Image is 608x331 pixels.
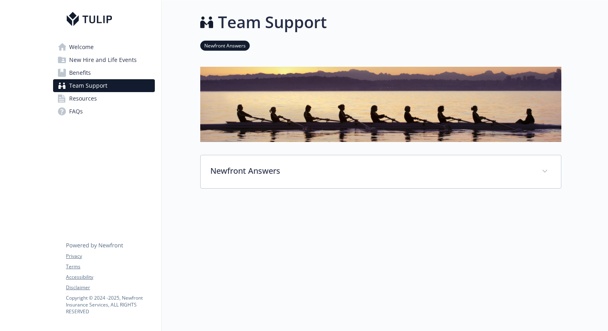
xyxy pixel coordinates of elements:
a: Disclaimer [66,284,154,291]
p: Copyright © 2024 - 2025 , Newfront Insurance Services, ALL RIGHTS RESERVED [66,294,154,315]
span: FAQs [69,105,83,118]
h1: Team Support [218,10,327,34]
a: Accessibility [66,273,154,281]
a: Privacy [66,253,154,260]
span: Welcome [69,41,94,53]
span: New Hire and Life Events [69,53,137,66]
a: Newfront Answers [200,41,250,49]
span: Team Support [69,79,107,92]
div: Newfront Answers [201,155,561,188]
p: Newfront Answers [210,165,532,177]
a: New Hire and Life Events [53,53,155,66]
a: Terms [66,263,154,270]
a: Welcome [53,41,155,53]
span: Resources [69,92,97,105]
a: Resources [53,92,155,105]
a: Benefits [53,66,155,79]
a: FAQs [53,105,155,118]
span: Benefits [69,66,91,79]
a: Team Support [53,79,155,92]
img: team support page banner [200,67,561,142]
